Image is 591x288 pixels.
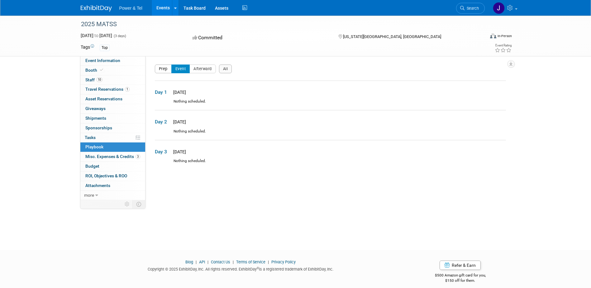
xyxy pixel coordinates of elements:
div: In-Person [497,34,512,38]
div: Committed [191,32,328,43]
span: Asset Reservations [85,96,122,101]
a: Booth [80,66,145,75]
div: $150 off for them. [410,278,511,283]
div: Nothing scheduled. [155,129,506,140]
a: Asset Reservations [80,94,145,104]
span: Sponsorships [85,125,112,130]
sup: ® [257,266,259,270]
span: Search [465,6,479,11]
span: to [93,33,99,38]
a: Blog [185,260,193,264]
div: $500 Amazon gift card for you, [410,269,511,283]
span: ROI, Objectives & ROO [85,173,127,178]
span: Budget [85,164,99,169]
a: Refer & Earn [440,261,481,270]
a: Giveaways [80,104,145,113]
span: 10 [96,77,102,82]
span: 1 [125,87,130,92]
span: Tasks [85,135,96,140]
span: Event Information [85,58,120,63]
a: Attachments [80,181,145,190]
span: Power & Tel [119,6,142,11]
span: | [206,260,210,264]
a: Sponsorships [80,123,145,133]
span: Playbook [85,144,103,149]
div: Event Format [448,32,512,42]
span: more [84,193,94,198]
a: Travel Reservations1 [80,85,145,94]
div: Copyright © 2025 ExhibitDay, Inc. All rights reserved. ExhibitDay is a registered trademark of Ex... [81,265,401,272]
a: Privacy Policy [271,260,296,264]
div: Top [100,45,110,51]
span: [US_STATE][GEOGRAPHIC_DATA], [GEOGRAPHIC_DATA] [343,34,441,39]
span: Day 2 [155,118,170,125]
a: Contact Us [211,260,230,264]
span: | [266,260,270,264]
img: Jason Cook [493,2,505,14]
td: Toggle Event Tabs [132,200,145,208]
div: 2025 MATSS [79,19,475,30]
span: | [194,260,198,264]
span: Day 3 [155,148,170,155]
span: [DATE] [171,90,186,95]
span: Travel Reservations [85,87,130,92]
a: Shipments [80,114,145,123]
button: Prep [155,65,172,73]
td: Personalize Event Tab Strip [122,200,133,208]
span: [DATE] [171,149,186,154]
i: Booth reservation complete [100,68,103,72]
div: Nothing scheduled. [155,158,506,169]
span: Booth [85,68,104,73]
a: Playbook [80,142,145,152]
span: | [231,260,235,264]
img: ExhibitDay [81,5,112,12]
div: Nothing scheduled. [155,99,506,110]
span: Staff [85,77,102,82]
button: Afterward [189,65,216,73]
span: Attachments [85,183,110,188]
a: API [199,260,205,264]
a: Terms of Service [236,260,265,264]
a: more [80,191,145,200]
a: ROI, Objectives & ROO [80,171,145,181]
td: Tags [81,44,94,51]
span: Giveaways [85,106,106,111]
a: Search [456,3,485,14]
span: Misc. Expenses & Credits [85,154,140,159]
span: [DATE] [DATE] [81,33,112,38]
img: Format-Inperson.png [490,33,496,38]
div: Event Rating [495,44,512,47]
span: Day 1 [155,89,170,96]
a: Staff10 [80,75,145,85]
span: (3 days) [113,34,126,38]
a: Tasks [80,133,145,142]
a: Misc. Expenses & Credits3 [80,152,145,161]
button: All [219,65,232,73]
span: [DATE] [171,119,186,124]
button: Event [171,65,190,73]
span: Shipments [85,116,106,121]
span: 3 [136,154,140,159]
a: Event Information [80,56,145,65]
a: Budget [80,162,145,171]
